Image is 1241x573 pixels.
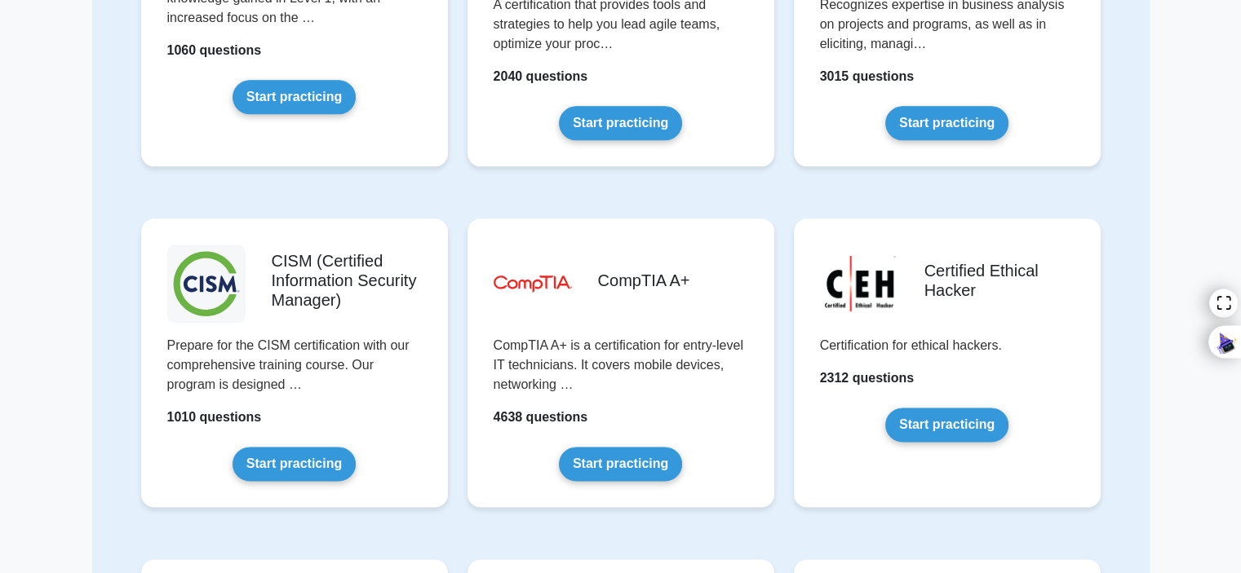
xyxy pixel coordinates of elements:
[885,408,1008,442] a: Start practicing
[559,447,682,481] a: Start practicing
[885,106,1008,140] a: Start practicing
[233,447,356,481] a: Start practicing
[233,80,356,114] a: Start practicing
[559,106,682,140] a: Start practicing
